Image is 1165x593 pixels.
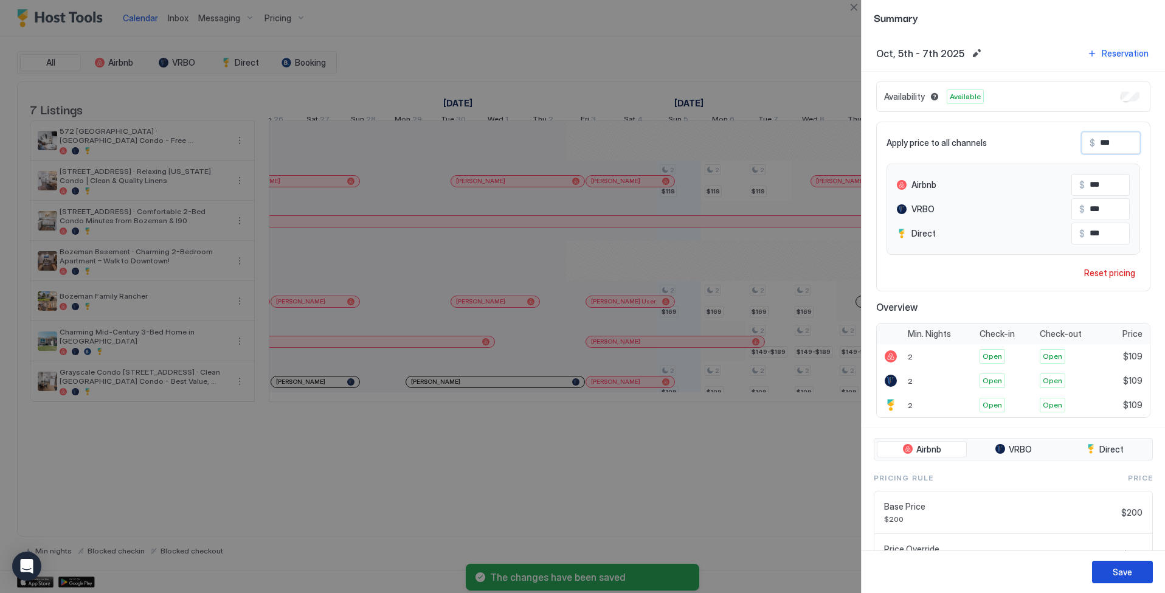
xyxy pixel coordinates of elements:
[969,441,1057,458] button: VRBO
[908,401,913,410] span: 2
[1090,137,1095,148] span: $
[1123,375,1143,386] span: $109
[1099,444,1124,455] span: Direct
[1079,204,1085,215] span: $
[1123,549,1143,560] span: $109
[1122,328,1143,339] span: Price
[1043,400,1062,411] span: Open
[1060,441,1150,458] button: Direct
[1043,375,1062,386] span: Open
[1085,45,1150,61] button: Reservation
[1123,351,1143,362] span: $109
[911,204,935,215] span: VRBO
[950,91,981,102] span: Available
[1113,566,1132,578] div: Save
[908,352,913,361] span: 2
[874,10,1153,25] span: Summary
[874,473,933,484] span: Pricing Rule
[969,46,984,61] button: Edit date range
[983,375,1002,386] span: Open
[1084,266,1135,279] div: Reset pricing
[884,501,1116,512] span: Base Price
[1128,473,1153,484] span: Price
[983,351,1002,362] span: Open
[1079,228,1085,239] span: $
[887,137,987,148] span: Apply price to all channels
[927,89,942,104] button: Blocked dates override all pricing rules and remain unavailable until manually unblocked
[908,328,951,339] span: Min. Nights
[1009,444,1032,455] span: VRBO
[1123,400,1143,411] span: $109
[1092,561,1153,583] button: Save
[876,301,1150,313] span: Overview
[980,328,1015,339] span: Check-in
[1040,328,1082,339] span: Check-out
[911,228,936,239] span: Direct
[874,438,1153,461] div: tab-group
[12,552,41,581] div: Open Intercom Messenger
[983,400,1002,411] span: Open
[911,179,936,190] span: Airbnb
[1121,507,1143,518] span: $200
[884,515,1116,524] span: $200
[908,376,913,386] span: 2
[1079,265,1140,281] button: Reset pricing
[876,47,964,60] span: Oct, 5th - 7th 2025
[916,444,941,455] span: Airbnb
[1102,47,1149,60] div: Reservation
[1079,179,1085,190] span: $
[884,91,925,102] span: Availability
[1043,351,1062,362] span: Open
[884,544,1118,555] span: Price Override
[877,441,967,458] button: Airbnb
